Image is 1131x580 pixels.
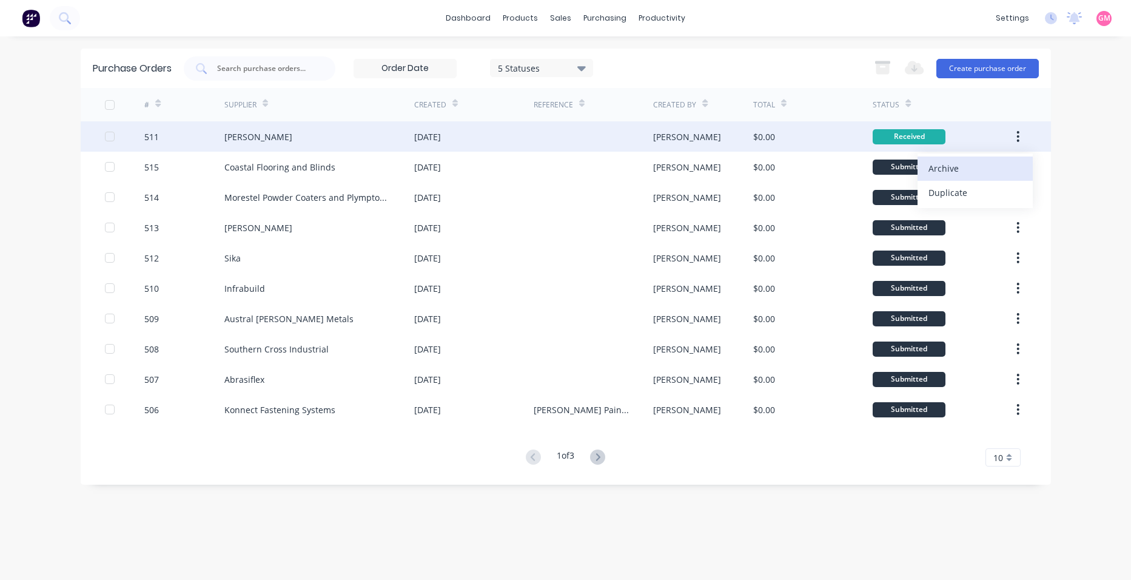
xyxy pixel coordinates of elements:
div: [DATE] [414,373,441,386]
div: [DATE] [414,403,441,416]
div: 509 [144,312,159,325]
div: productivity [633,9,691,27]
div: Total [753,99,775,110]
div: Submitted [873,190,945,205]
div: Submitted [873,342,945,357]
div: [PERSON_NAME] [653,191,721,204]
div: Submitted [873,251,945,266]
div: Reference [534,99,573,110]
div: Submitted [873,281,945,296]
div: 506 [144,403,159,416]
div: [PERSON_NAME] Paint Shop [534,403,629,416]
div: [DATE] [414,343,441,356]
div: Infrabuild [224,282,265,295]
div: Submitted [873,160,945,175]
div: Status [873,99,899,110]
div: $0.00 [753,312,775,325]
div: purchasing [577,9,633,27]
div: 515 [144,161,159,174]
div: Supplier [224,99,257,110]
div: [PERSON_NAME] [653,312,721,325]
div: [PERSON_NAME] [653,161,721,174]
a: dashboard [440,9,497,27]
div: [PERSON_NAME] [653,373,721,386]
div: $0.00 [753,252,775,265]
div: $0.00 [753,221,775,234]
div: Created By [653,99,696,110]
div: 5 Statuses [498,61,585,74]
div: $0.00 [753,282,775,295]
div: [DATE] [414,252,441,265]
div: [DATE] [414,191,441,204]
div: Submitted [873,402,945,417]
div: Morestel Powder Coaters and Plympton Grit Blasting [224,191,390,204]
div: $0.00 [753,373,775,386]
div: Coastal Flooring and Blinds [224,161,335,174]
div: [PERSON_NAME] [653,252,721,265]
div: products [497,9,544,27]
div: 1 of 3 [557,449,574,467]
div: [PERSON_NAME] [653,221,721,234]
div: [PERSON_NAME] [224,221,292,234]
div: # [144,99,149,110]
div: Archive [928,160,1022,177]
div: [PERSON_NAME] [224,130,292,143]
div: Southern Cross Industrial [224,343,329,356]
span: 10 [993,451,1003,464]
div: Submitted [873,220,945,235]
div: Abrasiflex [224,373,264,386]
div: 513 [144,221,159,234]
div: Duplicate [928,184,1022,201]
div: 510 [144,282,159,295]
div: 514 [144,191,159,204]
div: sales [544,9,577,27]
div: 507 [144,373,159,386]
div: Austral [PERSON_NAME] Metals [224,312,354,325]
div: 511 [144,130,159,143]
div: 508 [144,343,159,356]
div: Submitted [873,311,945,326]
div: [DATE] [414,130,441,143]
div: Purchase Orders [93,61,172,76]
div: Sika [224,252,241,265]
span: GM [1098,13,1110,24]
input: Order Date [354,59,456,78]
div: $0.00 [753,343,775,356]
div: 512 [144,252,159,265]
div: Submitted [873,372,945,387]
div: settings [990,9,1035,27]
div: [PERSON_NAME] [653,282,721,295]
div: $0.00 [753,191,775,204]
div: [PERSON_NAME] [653,130,721,143]
button: Create purchase order [936,59,1039,78]
div: [DATE] [414,282,441,295]
div: Received [873,129,945,144]
input: Search purchase orders... [216,62,317,75]
div: $0.00 [753,130,775,143]
img: Factory [22,9,40,27]
div: [PERSON_NAME] [653,343,721,356]
div: [DATE] [414,312,441,325]
div: $0.00 [753,161,775,174]
div: Konnect Fastening Systems [224,403,335,416]
div: [PERSON_NAME] [653,403,721,416]
div: [DATE] [414,161,441,174]
div: $0.00 [753,403,775,416]
div: Created [414,99,446,110]
div: [DATE] [414,221,441,234]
